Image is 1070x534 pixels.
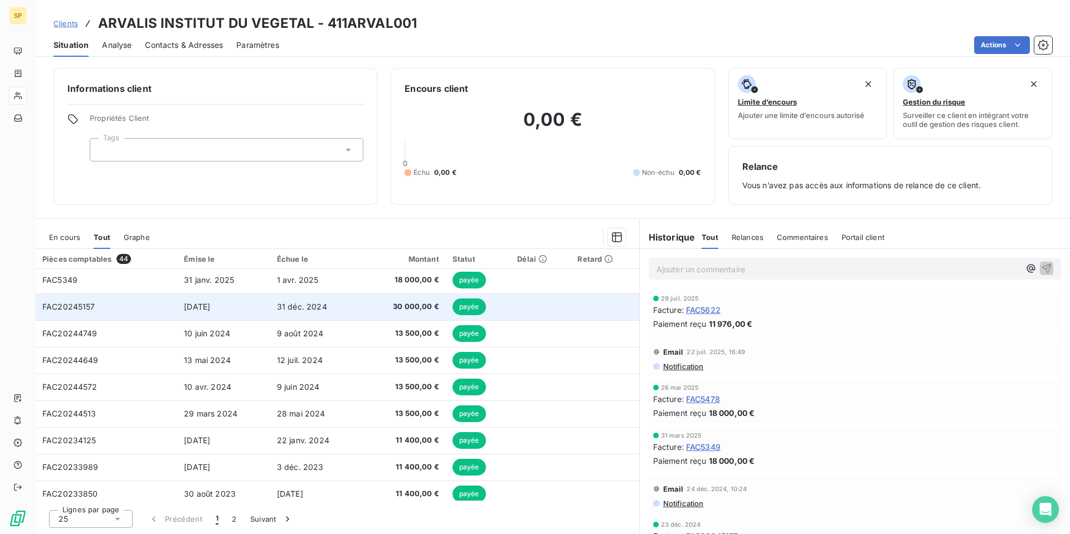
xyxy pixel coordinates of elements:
[974,36,1030,54] button: Actions
[98,13,417,33] h3: ARVALIS INSTITUT DU VEGETAL - 411ARVAL001
[687,486,747,492] span: 24 déc. 2024, 10:24
[403,159,407,168] span: 0
[842,233,884,242] span: Portail client
[236,40,279,51] span: Paramètres
[453,325,486,342] span: payée
[369,301,439,312] span: 30 000,00 €
[184,435,210,445] span: [DATE]
[277,462,324,472] span: 3 déc. 2023
[709,455,755,467] span: 18 000,00 €
[903,111,1043,129] span: Surveiller ce client en intégrant votre outil de gestion des risques client.
[369,355,439,366] span: 13 500,00 €
[42,254,171,264] div: Pièces comptables
[434,168,456,178] span: 0,00 €
[42,382,98,391] span: FAC20244572
[184,489,236,498] span: 30 août 2023
[53,18,78,29] a: Clients
[42,409,96,418] span: FAC20244513
[742,160,1038,191] div: Vous n’avez pas accès aux informations de relance de ce client.
[216,513,218,525] span: 1
[244,507,300,531] button: Suivant
[453,432,486,449] span: payée
[663,347,684,356] span: Email
[653,393,684,405] span: Facture :
[728,68,887,139] button: Limite d’encoursAjouter une limite d’encours autorisé
[184,382,231,391] span: 10 avr. 2024
[453,379,486,395] span: payée
[42,435,96,445] span: FAC20234125
[702,233,718,242] span: Tout
[94,233,110,242] span: Tout
[738,97,797,106] span: Limite d’encours
[661,295,699,302] span: 29 juil. 2025
[453,459,486,476] span: payée
[653,407,707,419] span: Paiement reçu
[184,355,231,365] span: 13 mai 2024
[53,40,89,51] span: Situation
[42,329,98,338] span: FAC20244749
[453,486,486,502] span: payée
[225,507,243,531] button: 2
[9,509,27,527] img: Logo LeanPay
[640,231,695,244] h6: Historique
[277,329,324,338] span: 9 août 2024
[1032,496,1059,523] div: Open Intercom Messenger
[686,304,721,316] span: FAC5622
[453,272,486,288] span: payée
[642,168,674,178] span: Non-échu
[42,489,98,498] span: FAC20233850
[577,254,632,263] div: Retard
[277,302,327,311] span: 31 déc. 2024
[277,254,357,263] div: Échue le
[653,318,707,330] span: Paiement reçu
[662,362,704,371] span: Notification
[405,109,701,142] h2: 0,00 €
[453,352,486,369] span: payée
[9,7,27,25] div: SP
[99,145,108,155] input: Ajouter une valeur
[369,275,439,286] span: 18 000,00 €
[661,384,699,391] span: 26 mai 2025
[687,349,745,355] span: 22 juil. 2025, 16:49
[184,275,234,285] span: 31 janv. 2025
[184,462,210,472] span: [DATE]
[686,441,721,453] span: FAC5349
[277,409,325,418] span: 28 mai 2024
[145,40,223,51] span: Contacts & Adresses
[277,435,329,445] span: 22 janv. 2024
[53,19,78,28] span: Clients
[661,432,702,439] span: 31 mars 2025
[42,355,99,365] span: FAC20244649
[124,233,150,242] span: Graphe
[49,233,80,242] span: En cours
[732,233,763,242] span: Relances
[738,111,864,120] span: Ajouter une limite d’encours autorisé
[184,329,230,338] span: 10 juin 2024
[453,254,504,263] div: Statut
[42,275,77,285] span: FAC5349
[369,488,439,499] span: 11 400,00 €
[277,355,323,365] span: 12 juil. 2024
[369,381,439,393] span: 13 500,00 €
[184,302,210,311] span: [DATE]
[414,168,430,178] span: Échu
[517,254,564,263] div: Délai
[90,114,363,129] span: Propriétés Client
[59,513,68,525] span: 25
[142,507,209,531] button: Précédent
[67,82,363,95] h6: Informations client
[709,318,753,330] span: 11 976,00 €
[184,254,264,263] div: Émise le
[893,68,1052,139] button: Gestion du risqueSurveiller ce client en intégrant votre outil de gestion des risques client.
[405,82,468,95] h6: Encours client
[453,298,486,315] span: payée
[116,254,131,264] span: 44
[663,484,684,493] span: Email
[42,462,99,472] span: FAC20233989
[209,507,225,531] button: 1
[369,328,439,339] span: 13 500,00 €
[679,168,701,178] span: 0,00 €
[277,275,319,285] span: 1 avr. 2025
[369,254,439,263] div: Montant
[709,407,755,419] span: 18 000,00 €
